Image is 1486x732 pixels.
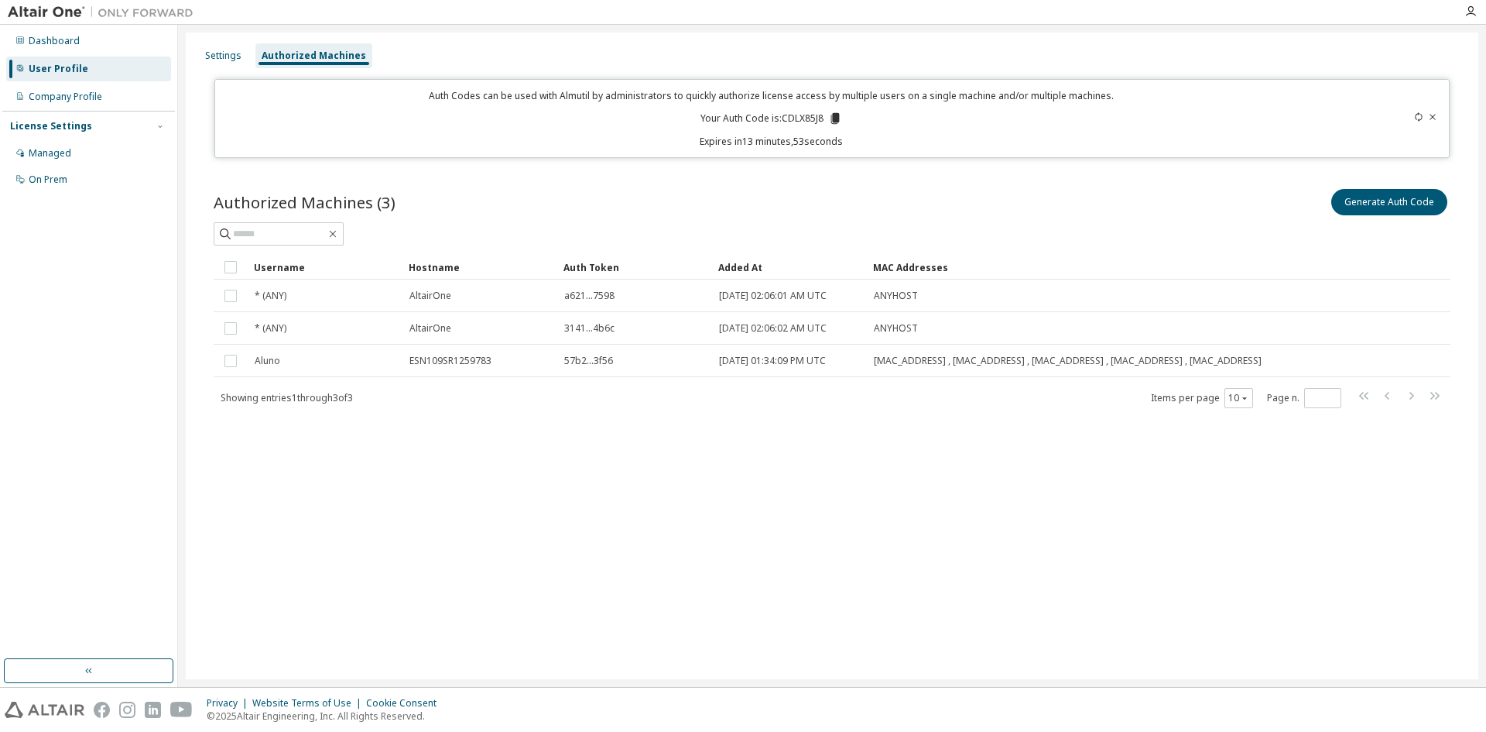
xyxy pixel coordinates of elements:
div: Settings [205,50,241,62]
span: a621...7598 [564,290,615,302]
div: Hostname [409,255,551,280]
img: instagram.svg [119,702,135,718]
p: Auth Codes can be used with Almutil by administrators to quickly authorize license access by mult... [224,89,1319,102]
span: ESN109SR1259783 [409,355,491,367]
div: Auth Token [563,255,706,280]
button: 10 [1228,392,1249,404]
img: linkedin.svg [145,702,161,718]
div: Authorized Machines [262,50,366,62]
img: youtube.svg [170,702,193,718]
div: Managed [29,147,71,160]
p: Your Auth Code is: CDLX85J8 [700,112,842,125]
span: Page n. [1267,388,1341,408]
span: 57b2...3f56 [564,355,613,367]
span: ANYHOST [874,322,918,335]
div: Company Profile [29,91,102,103]
div: On Prem [29,174,67,186]
button: Generate Auth Code [1331,189,1447,215]
div: User Profile [29,63,88,75]
span: Items per page [1151,388,1253,408]
span: 3141...4b6c [564,322,615,335]
div: Dashboard [29,35,80,47]
span: * (ANY) [255,290,286,302]
div: Username [254,255,396,280]
span: [DATE] 01:34:09 PM UTC [719,355,826,367]
span: Showing entries 1 through 3 of 3 [221,391,353,404]
span: * (ANY) [255,322,286,335]
span: [DATE] 02:06:02 AM UTC [719,322,827,335]
span: Aluno [255,355,280,367]
img: altair_logo.svg [5,702,84,718]
img: Altair One [8,5,201,20]
span: [MAC_ADDRESS] , [MAC_ADDRESS] , [MAC_ADDRESS] , [MAC_ADDRESS] , [MAC_ADDRESS] [874,355,1262,367]
span: AltairOne [409,290,451,302]
span: AltairOne [409,322,451,335]
img: facebook.svg [94,702,110,718]
span: Authorized Machines (3) [214,191,395,213]
p: © 2025 Altair Engineering, Inc. All Rights Reserved. [207,710,446,723]
div: Privacy [207,697,252,710]
div: Cookie Consent [366,697,446,710]
div: License Settings [10,120,92,132]
span: ANYHOST [874,290,918,302]
p: Expires in 13 minutes, 53 seconds [224,135,1319,148]
div: Added At [718,255,861,280]
div: Website Terms of Use [252,697,366,710]
div: MAC Addresses [873,255,1288,280]
span: [DATE] 02:06:01 AM UTC [719,290,827,302]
